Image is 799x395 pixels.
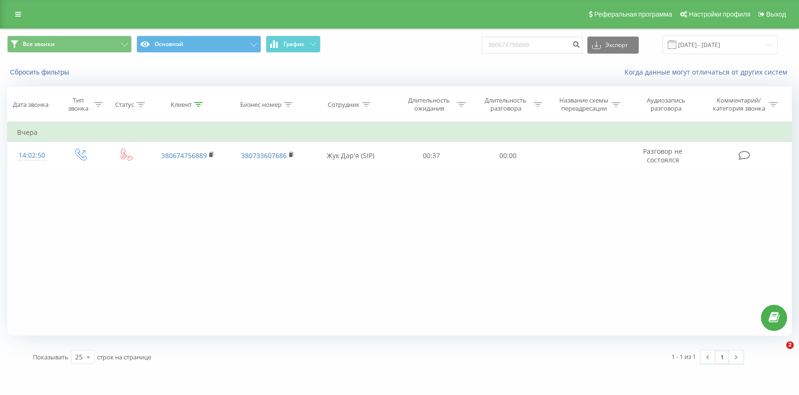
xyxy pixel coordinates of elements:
span: Все звонки [23,40,55,48]
a: 1 [715,350,729,364]
div: 14:02:50 [17,146,47,165]
span: Разговор не состоялся [643,147,682,164]
span: Выход [766,10,786,18]
span: Показывать [33,353,68,361]
td: 00:00 [470,142,546,169]
button: Сбросить фильтры [7,68,74,76]
div: Бизнес номер [240,101,282,109]
div: Название схемы переадресации [558,96,609,113]
button: Экспорт [587,37,639,54]
div: Дата звонка [13,101,49,109]
td: Жук Дар'я (SIP) [308,142,393,169]
div: Тип звонка [65,96,92,113]
span: График [283,41,304,47]
div: Сотрудник [328,101,360,109]
div: Длительность разговора [480,96,531,113]
div: Длительность ожидания [404,96,455,113]
td: Вчера [8,123,792,142]
button: Все звонки [7,36,132,53]
div: 1 - 1 из 1 [672,352,696,361]
td: 00:37 [393,142,470,169]
iframe: Intercom live chat [767,341,789,364]
div: Статус [115,101,134,109]
span: Реферальная программа [594,10,672,18]
div: 25 [75,352,83,362]
button: График [266,36,321,53]
span: 2 [786,341,794,349]
div: Аудиозапись разговора [635,96,697,113]
span: строк на странице [97,353,151,361]
a: 380674756889 [161,151,207,160]
span: Настройки профиля [689,10,750,18]
div: Комментарий/категория звонка [711,96,767,113]
input: Поиск по номеру [482,37,583,54]
a: 380733607686 [241,151,287,160]
div: Клиент [171,101,192,109]
a: Когда данные могут отличаться от других систем [624,67,792,76]
button: Основной [136,36,261,53]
